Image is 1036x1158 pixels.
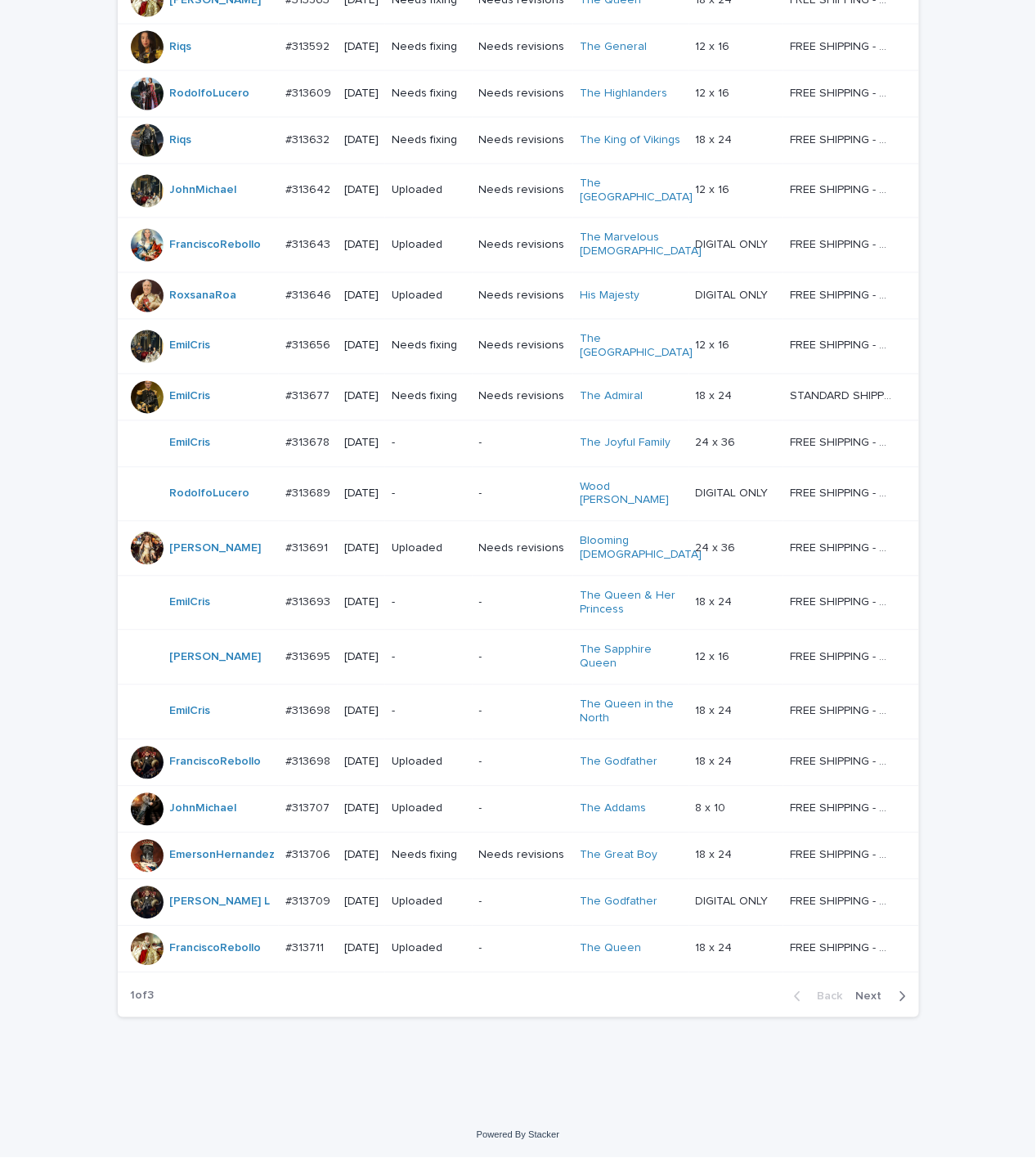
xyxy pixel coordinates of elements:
p: FREE SHIPPING - preview in 1-2 business days, after your approval delivery will take 5-10 b.d. [790,846,895,863]
a: His Majesty [580,289,639,303]
a: Powered By Stacker [477,1130,559,1140]
p: [DATE] [344,87,379,101]
p: [DATE] [344,756,379,770]
p: FREE SHIPPING - preview in 1-2 business days, after your approval delivery will take 5-10 b.d. [790,939,895,956]
p: Uploaded [392,756,465,770]
a: The [GEOGRAPHIC_DATA] [580,333,693,361]
p: Needs revisions [479,87,567,101]
p: Uploaded [392,184,465,198]
p: #313643 [285,236,334,253]
span: Next [856,991,892,1003]
p: [DATE] [344,239,379,253]
p: Uploaded [392,942,465,956]
a: EmilCris [170,705,211,719]
a: FranciscoRebollo [170,239,262,253]
a: Wood [PERSON_NAME] [580,481,682,509]
tr: JohnMichael #313642#313642 [DATE]UploadedNeeds revisionsThe [GEOGRAPHIC_DATA] 12 x 1612 x 16 FREE... [118,164,919,218]
a: The Admiral [580,390,643,404]
p: [DATE] [344,651,379,665]
a: JohnMichael [170,802,237,816]
p: 8 x 10 [696,799,729,816]
p: STANDARD SHIPPING - Up to 4 weeks [790,387,895,404]
p: #313646 [285,286,334,303]
p: [DATE] [344,339,379,353]
p: - [479,942,567,956]
p: Needs revisions [479,339,567,353]
p: #313689 [285,484,334,501]
p: - [479,895,567,909]
a: The [GEOGRAPHIC_DATA] [580,177,693,205]
p: FREE SHIPPING - preview in 1-2 business days, after your approval delivery will take 5-10 b.d. [790,702,895,719]
p: FREE SHIPPING - preview in 1-2 business days, after your approval delivery will take 5-10 b.d. [790,130,895,147]
a: EmilCris [170,390,211,404]
p: [DATE] [344,487,379,501]
p: #313709 [285,892,334,909]
p: FREE SHIPPING - preview in 1-2 business days, after your approval delivery will take 5-10 b.d. [790,539,895,556]
tr: RoxsanaRoa #313646#313646 [DATE]UploadedNeeds revisionsHis Majesty DIGITAL ONLYDIGITAL ONLY FREE ... [118,272,919,319]
p: FREE SHIPPING - preview in 1-2 business days, after your approval delivery will take 5-10 b.d. [790,752,895,770]
p: 24 x 36 [696,539,739,556]
p: FREE SHIPPING - preview in 1-2 business days, after your approval delivery will take 5-10 b.d. [790,286,895,303]
p: [DATE] [344,705,379,719]
p: [DATE] [344,542,379,556]
p: Needs revisions [479,390,567,404]
span: Back [808,991,843,1003]
p: 18 x 24 [696,846,736,863]
p: 1 of 3 [118,976,168,1017]
p: Needs fixing [392,40,465,54]
p: [DATE] [344,133,379,147]
a: The Sapphire Queen [580,644,682,671]
p: #313698 [285,702,334,719]
p: 18 x 24 [696,387,736,404]
p: 12 x 16 [696,181,733,198]
p: [DATE] [344,596,379,610]
a: FranciscoRebollo [170,942,262,956]
p: Needs fixing [392,390,465,404]
a: [PERSON_NAME] L [170,895,271,909]
tr: EmilCris #313693#313693 [DATE]--The Queen & Her Princess 18 x 2418 x 24 FREE SHIPPING - preview i... [118,576,919,631]
p: FREE SHIPPING - preview in 1-2 business days, after your approval delivery will take 5-10 b.d. [790,83,895,101]
p: [DATE] [344,184,379,198]
p: Needs fixing [392,849,465,863]
tr: EmilCris #313698#313698 [DATE]--The Queen in the North 18 x 2418 x 24 FREE SHIPPING - preview in ... [118,684,919,739]
p: Needs revisions [479,289,567,303]
p: 24 x 36 [696,433,739,451]
a: RoxsanaRoa [170,289,237,303]
p: - [392,437,465,451]
p: FREE SHIPPING - preview in 1-2 business days, after your approval delivery will take 5-10 b.d. [790,181,895,198]
p: #313632 [285,130,333,147]
p: - [479,651,567,665]
p: [DATE] [344,895,379,909]
a: [PERSON_NAME] [170,651,262,665]
a: The Godfather [580,895,657,909]
a: FranciscoRebollo [170,756,262,770]
p: #313656 [285,336,334,353]
p: FREE SHIPPING - preview in 1-2 business days, after your approval delivery will take 5-10 b.d. [790,37,895,54]
tr: FranciscoRebollo #313643#313643 [DATE]UploadedNeeds revisionsThe Marvelous [DEMOGRAPHIC_DATA] DIG... [118,218,919,273]
a: The Queen & Her Princess [580,590,682,617]
tr: [PERSON_NAME] L #313709#313709 [DATE]Uploaded-The Godfather DIGITAL ONLYDIGITAL ONLY FREE SHIPPIN... [118,879,919,926]
a: JohnMichael [170,184,237,198]
p: 12 x 16 [696,83,733,101]
tr: RodolfoLucero #313609#313609 [DATE]Needs fixingNeeds revisionsThe Highlanders 12 x 1612 x 16 FREE... [118,70,919,117]
p: [DATE] [344,942,379,956]
p: - [392,596,465,610]
p: FREE SHIPPING - preview in 1-2 business days, after your approval delivery will take 5-10 b.d. [790,892,895,909]
p: #313698 [285,752,334,770]
a: The King of Vikings [580,133,680,147]
a: RodolfoLucero [170,87,250,101]
p: - [479,756,567,770]
p: #313691 [285,539,331,556]
p: Uploaded [392,289,465,303]
p: FREE SHIPPING - preview in 1-2 business days, after your approval delivery will take 5-10 b.d. [790,799,895,816]
p: 12 x 16 [696,336,733,353]
p: [DATE] [344,390,379,404]
p: 12 x 16 [696,37,733,54]
p: 18 x 24 [696,939,736,956]
p: #313609 [285,83,334,101]
p: Needs fixing [392,339,465,353]
p: FREE SHIPPING - preview in 1-2 business days, after your approval delivery will take 5-10 b.d. [790,236,895,253]
p: [DATE] [344,289,379,303]
p: [DATE] [344,849,379,863]
tr: Riqs #313632#313632 [DATE]Needs fixingNeeds revisionsThe King of Vikings 18 x 2418 x 24 FREE SHIP... [118,117,919,164]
